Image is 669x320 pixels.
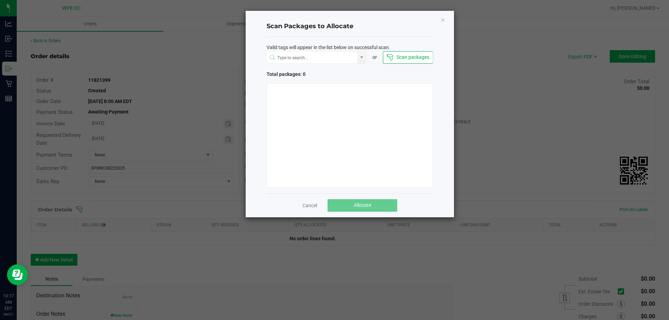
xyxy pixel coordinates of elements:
div: or [366,54,383,61]
button: Close [440,15,445,24]
span: Total packages: 0 [267,71,350,78]
button: Scan packages [383,51,433,64]
input: NO DATA FOUND [267,52,357,64]
span: Valid tags will appear in the list below on successful scan. [267,44,390,51]
a: Cancel [302,202,317,209]
h4: Scan Packages to Allocate [267,22,433,31]
span: Allocate [354,202,371,208]
iframe: Resource center [7,264,28,285]
button: Allocate [328,199,397,212]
